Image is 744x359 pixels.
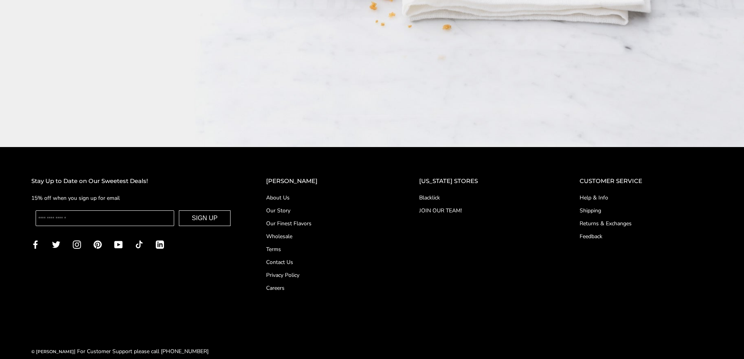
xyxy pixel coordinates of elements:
input: Enter your email [36,210,174,226]
a: Facebook [31,240,40,249]
a: About Us [266,194,388,202]
a: Our Story [266,206,388,215]
h2: [PERSON_NAME] [266,176,388,186]
h2: Stay Up to Date on Our Sweetest Deals! [31,176,235,186]
p: 15% off when you sign up for email [31,194,235,203]
a: Careers [266,284,388,292]
a: Contact Us [266,258,388,266]
a: Shipping [580,206,713,215]
button: SIGN UP [179,210,231,226]
a: Twitter [52,240,60,249]
h2: [US_STATE] STORES [419,176,548,186]
a: Help & Info [580,194,713,202]
a: Returns & Exchanges [580,219,713,228]
a: TikTok [135,240,143,249]
a: Pinterest [94,240,102,249]
a: YouTube [114,240,122,249]
a: Blacklick [419,194,548,202]
a: Instagram [73,240,81,249]
a: Privacy Policy [266,271,388,279]
a: LinkedIn [156,240,164,249]
div: | For Customer Support please call [PHONE_NUMBER] [31,347,209,356]
a: Feedback [580,232,713,241]
a: JOIN OUR TEAM! [419,206,548,215]
a: Terms [266,245,388,253]
a: Wholesale [266,232,388,241]
h2: CUSTOMER SERVICE [580,176,713,186]
a: Our Finest Flavors [266,219,388,228]
iframe: Sign Up via Text for Offers [6,329,81,353]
